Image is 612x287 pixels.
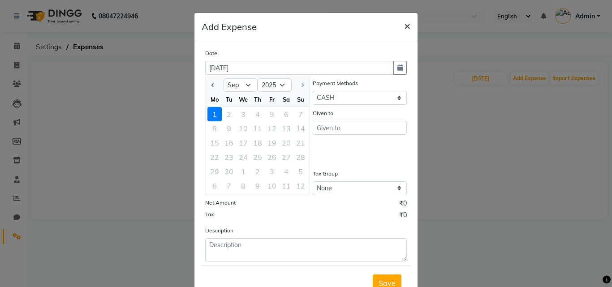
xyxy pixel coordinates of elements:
span: ₹0 [399,210,407,222]
div: Sa [279,92,293,107]
div: Monday, September 1, 2025 [207,107,222,121]
div: 1 [207,107,222,121]
span: ₹0 [399,199,407,210]
button: Close [397,13,418,38]
label: Tax Group [313,170,338,178]
div: Fr [265,92,279,107]
label: Date [205,49,217,57]
span: × [404,19,410,32]
select: Select month [224,78,258,92]
div: Tu [222,92,236,107]
label: Tax [205,210,214,218]
label: Payment Methods [313,79,358,87]
button: Previous month [209,78,217,92]
label: Description [205,227,233,235]
div: Su [293,92,308,107]
div: Th [250,92,265,107]
div: Mo [207,92,222,107]
label: Net Amount [205,199,236,207]
select: Select year [258,78,292,92]
h5: Add Expense [202,20,257,34]
input: Given to [313,121,407,135]
div: We [236,92,250,107]
label: Given to [313,109,333,117]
